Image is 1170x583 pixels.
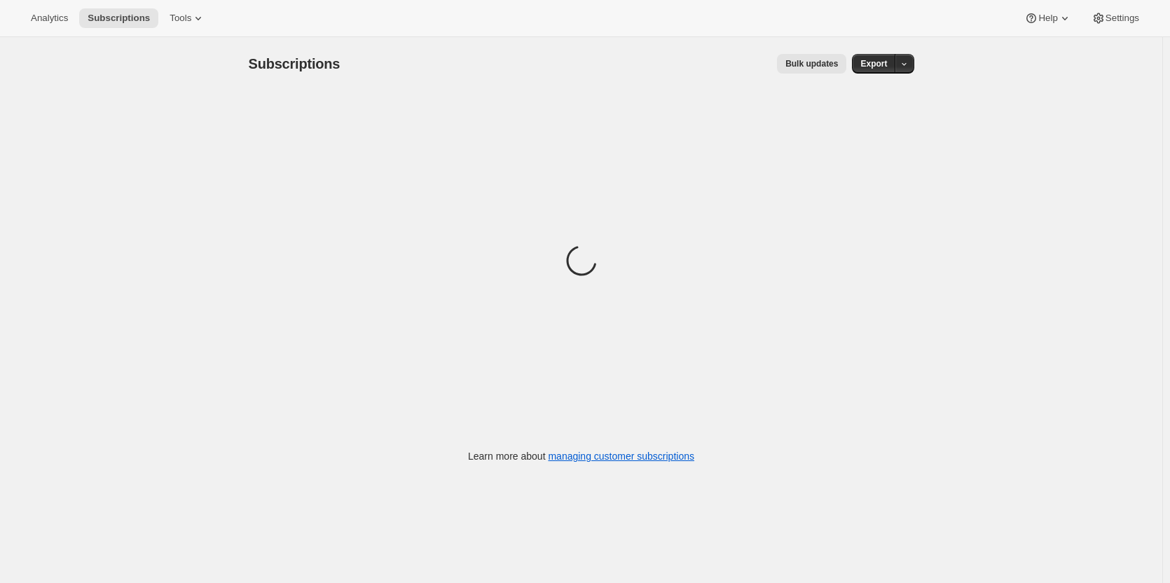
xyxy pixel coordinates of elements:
[860,58,887,69] span: Export
[31,13,68,24] span: Analytics
[785,58,838,69] span: Bulk updates
[1083,8,1148,28] button: Settings
[79,8,158,28] button: Subscriptions
[777,54,846,74] button: Bulk updates
[170,13,191,24] span: Tools
[852,54,895,74] button: Export
[468,449,694,463] p: Learn more about
[548,451,694,462] a: managing customer subscriptions
[88,13,150,24] span: Subscriptions
[1016,8,1080,28] button: Help
[1106,13,1139,24] span: Settings
[1038,13,1057,24] span: Help
[22,8,76,28] button: Analytics
[249,56,340,71] span: Subscriptions
[161,8,214,28] button: Tools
